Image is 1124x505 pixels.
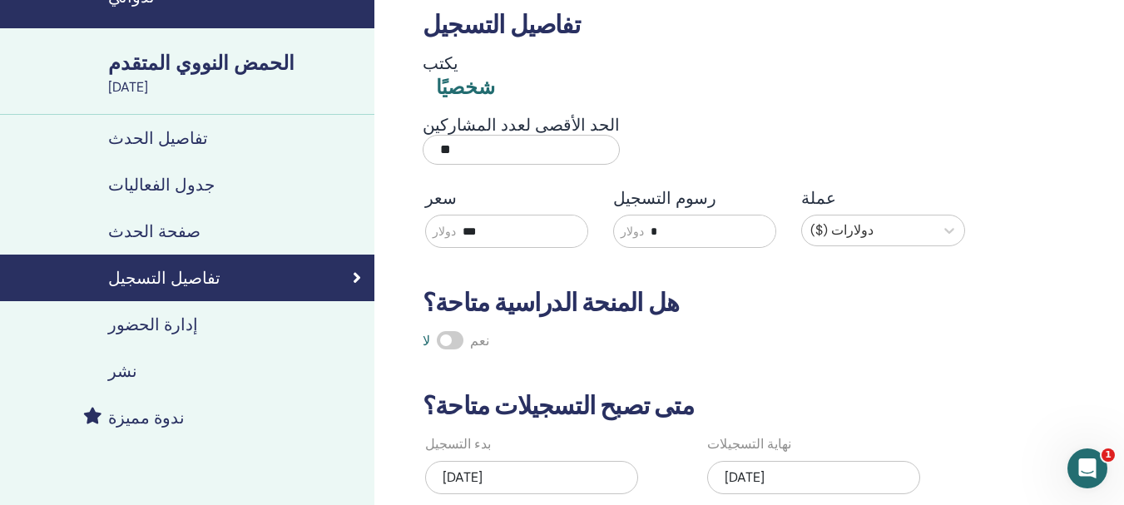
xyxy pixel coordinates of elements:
font: سعر [425,187,457,209]
font: دولار [433,225,456,238]
font: هل المنحة الدراسية متاحة؟ [423,286,679,319]
font: إدارة الحضور [108,314,198,335]
font: ندوة مميزة [108,407,185,428]
font: تفاصيل التسجيل [423,8,580,41]
font: نهاية التسجيلات [707,435,791,453]
font: نعم [470,332,489,349]
font: الحد الأقصى لعدد المشاركين [423,114,620,136]
font: متى تصبح التسجيلات متاحة؟ [423,389,694,422]
input: الحد الأقصى لعدد المشاركين [423,135,620,165]
font: يكتب [423,52,458,74]
font: تفاصيل التسجيل [108,267,220,289]
font: نشر [108,360,137,382]
font: بدء التسجيل [425,435,491,453]
font: الحمض النووي المتقدم [108,50,295,76]
font: [DATE] [443,468,483,486]
font: [DATE] [108,78,148,96]
font: عملة [801,187,836,209]
a: الحمض النووي المتقدم[DATE] [98,49,374,97]
font: جدول الفعاليات [108,174,215,196]
font: شخصيًا [436,74,495,100]
font: صفحة الحدث [108,220,201,242]
font: تفاصيل الحدث [108,127,208,149]
font: لا [423,332,430,349]
font: دولار [621,225,644,238]
font: 1 [1105,449,1112,460]
font: [DATE] [725,468,765,486]
font: رسوم التسجيل [613,187,716,209]
iframe: الدردشة المباشرة عبر الاتصال الداخلي [1067,448,1107,488]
